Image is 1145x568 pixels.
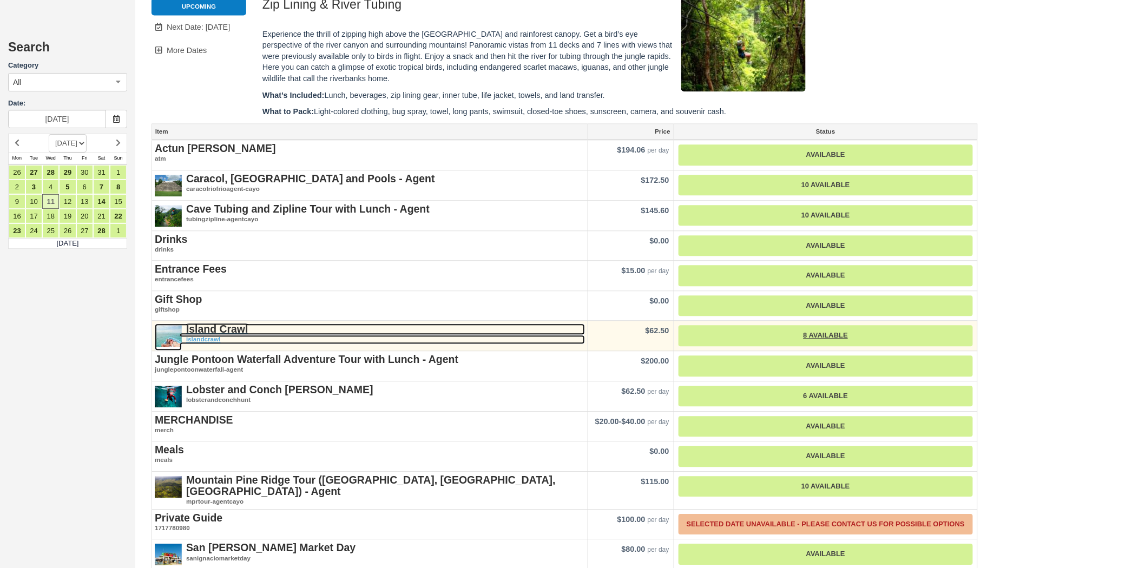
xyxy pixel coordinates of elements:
a: Lobster and Conch [PERSON_NAME]lobsterandconchhunt [155,384,585,405]
a: 8 [110,180,127,194]
span: $62.50 [646,326,669,335]
span: All [13,77,22,88]
em: islandcrawl [155,335,585,344]
th: Sat [93,153,110,164]
a: 26 [59,223,76,238]
a: 10 [25,194,42,209]
a: Actun [PERSON_NAME]atm [155,143,585,163]
strong: Drinks [155,233,188,245]
a: 25 [42,223,59,238]
span: Next Date: [DATE] [167,23,230,31]
img: S283-1 [155,203,182,230]
a: Mealsmeals [155,444,585,465]
p: Lunch, beverages, zip lining gear, inner tube, life jacket, towels, and land transfer. [262,90,878,101]
em: per day [648,418,669,426]
em: per day [648,267,669,275]
a: 6 [76,180,93,194]
img: S282-1 [155,474,182,501]
span: $145.60 [641,206,669,215]
strong: Jungle Pontoon Waterfall Adventure Tour with Lunch - Agent [155,353,458,365]
td: [DATE] [9,238,127,249]
span: $0.00 [650,296,669,305]
a: 28 [42,165,59,180]
a: Mountain Pine Ridge Tour ([GEOGRAPHIC_DATA], [GEOGRAPHIC_DATA], [GEOGRAPHIC_DATA]) - Agentmprtour... [155,474,585,506]
em: sanignaciomarketday [155,554,585,563]
a: 15 [110,194,127,209]
a: 23 [9,223,25,238]
strong: Island Crawl [186,323,248,335]
em: per day [648,546,669,553]
span: $62.50 [622,387,646,395]
strong: What’s Included: [262,91,325,100]
a: 19 [59,209,76,223]
span: $0.00 [650,236,669,245]
a: Selected Date Unavailable - Please contact us for possible options [679,514,973,535]
strong: Lobster and Conch [PERSON_NAME] [186,384,373,395]
a: 2 [9,180,25,194]
strong: San [PERSON_NAME] Market Day [186,541,356,553]
a: 16 [9,209,25,223]
a: 13 [76,194,93,209]
em: drinks [155,245,585,254]
a: 10 Available [679,205,973,226]
h2: Search [8,41,127,61]
strong: Cave Tubing and Zipline Tour with Lunch - Agent [186,203,430,215]
th: Wed [42,153,59,164]
strong: Actun [PERSON_NAME] [155,142,276,154]
a: 7 [93,180,110,194]
em: per day [648,147,669,154]
em: lobsterandconchhunt [155,395,585,405]
a: Available [679,295,973,316]
a: 18 [42,209,59,223]
strong: Mountain Pine Ridge Tour ([GEOGRAPHIC_DATA], [GEOGRAPHIC_DATA], [GEOGRAPHIC_DATA]) - Agent [186,474,556,497]
a: 27 [25,165,42,180]
strong: Caracol, [GEOGRAPHIC_DATA] and Pools - Agent [186,173,435,184]
strong: Entrance Fees [155,263,227,275]
a: Jungle Pontoon Waterfall Adventure Tour with Lunch - Agentjunglepontoonwaterfall-agent [155,354,585,374]
a: 30 [76,165,93,180]
a: 20 [76,209,93,223]
span: $172.50 [641,176,669,184]
em: per day [648,388,669,395]
a: Item [152,124,588,139]
a: Private Guide1717780980 [155,512,585,533]
a: Next Date: [DATE] [152,16,246,38]
label: Date: [8,98,127,109]
em: meals [155,455,585,465]
strong: What to Pack: [262,107,314,116]
span: $100.00 [617,515,646,524]
em: merch [155,426,585,435]
a: 22 [110,209,127,223]
th: Thu [59,153,76,164]
a: 8 Available [679,325,973,346]
a: 1 [110,165,127,180]
a: 4 [42,180,59,194]
img: S281-1 [155,173,182,200]
strong: Gift Shop [155,293,202,305]
span: $115.00 [641,477,669,486]
span: $200.00 [641,356,669,365]
span: - [595,417,646,426]
em: caracolriofrioagent-cayo [155,184,585,194]
a: Cave Tubing and Zipline Tour with Lunch - Agenttubingzipline-agentcayo [155,203,585,224]
th: Mon [9,153,25,164]
a: 27 [76,223,93,238]
strong: MERCHANDISE [155,414,233,426]
strong: Meals [155,444,184,455]
a: Entrance Feesentrancefees [155,263,585,284]
a: Gift Shopgiftshop [155,294,585,314]
a: Available [679,355,973,377]
span: $15.00 [622,266,646,275]
img: S305-1 [155,323,182,351]
a: Available [679,235,973,256]
a: 31 [93,165,110,180]
img: S306-1 [155,384,182,411]
em: atm [155,154,585,163]
span: $40.00 [622,417,646,426]
a: Price [588,124,674,139]
th: Sun [110,153,127,164]
a: 29 [59,165,76,180]
em: junglepontoonwaterfall-agent [155,365,585,374]
em: 1717780980 [155,524,585,533]
a: 5 [59,180,76,194]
